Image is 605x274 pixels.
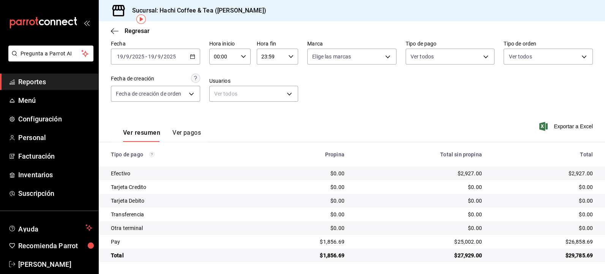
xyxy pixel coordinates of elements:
[161,54,163,60] span: /
[357,170,482,177] div: $2,927.00
[263,197,344,205] div: $0.00
[263,211,344,218] div: $0.00
[149,152,155,157] svg: Los pagos realizados con Pay y otras terminales son montos brutos.
[263,183,344,191] div: $0.00
[136,14,146,24] img: Tooltip marker
[411,53,434,60] span: Ver todos
[117,54,123,60] input: --
[357,211,482,218] div: $0.00
[18,114,92,124] span: Configuración
[21,50,82,58] span: Pregunta a Parrot AI
[155,54,157,60] span: /
[126,54,130,60] input: --
[111,224,251,232] div: Otra terminal
[406,41,495,46] label: Tipo de pago
[263,224,344,232] div: $0.00
[263,170,344,177] div: $0.00
[18,241,92,251] span: Recomienda Parrot
[8,46,93,61] button: Pregunta a Parrot AI
[494,151,593,157] div: Total
[130,54,132,60] span: /
[125,27,150,35] span: Regresar
[111,170,251,177] div: Efectivo
[494,183,593,191] div: $0.00
[111,41,200,46] label: Fecha
[116,90,181,98] span: Fecha de creación de orden
[148,54,155,60] input: --
[541,122,593,131] button: Exportar a Excel
[209,78,299,83] label: Usuarios
[307,41,396,46] label: Marca
[132,54,145,60] input: ----
[357,238,482,246] div: $25,002.00
[5,55,93,63] a: Pregunta a Parrot AI
[123,129,160,142] button: Ver resumen
[494,238,593,246] div: $26,858.69
[111,183,251,191] div: Tarjeta Credito
[263,252,344,259] div: $1,856.69
[163,54,176,60] input: ----
[126,6,266,15] h3: Sucursal: Hachi Coffee & Tea ([PERSON_NAME])
[209,41,251,46] label: Hora inicio
[504,41,593,46] label: Tipo de orden
[357,183,482,191] div: $0.00
[111,252,251,259] div: Total
[111,197,251,205] div: Tarjeta Debito
[509,53,532,60] span: Ver todos
[111,27,150,35] button: Regresar
[494,170,593,177] div: $2,927.00
[494,224,593,232] div: $0.00
[18,259,92,269] span: [PERSON_NAME]
[157,54,161,60] input: --
[145,54,147,60] span: -
[172,129,201,142] button: Ver pagos
[494,211,593,218] div: $0.00
[209,86,299,102] div: Ver todos
[111,211,251,218] div: Transferencia
[18,223,82,232] span: Ayuda
[263,151,344,157] div: Propina
[18,188,92,198] span: Suscripción
[123,54,126,60] span: /
[257,41,298,46] label: Hora fin
[494,197,593,205] div: $0.00
[84,20,90,26] button: open_drawer_menu
[18,170,92,180] span: Inventarios
[123,129,201,142] div: navigation tabs
[18,77,92,87] span: Reportes
[111,238,251,246] div: Pay
[494,252,593,259] div: $29,785.69
[357,151,482,157] div: Total sin propina
[357,197,482,205] div: $0.00
[18,132,92,143] span: Personal
[111,75,154,83] div: Fecha de creación
[18,151,92,161] span: Facturación
[111,151,251,157] div: Tipo de pago
[357,224,482,232] div: $0.00
[263,238,344,246] div: $1,856.69
[18,95,92,106] span: Menú
[357,252,482,259] div: $27,929.00
[312,53,351,60] span: Elige las marcas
